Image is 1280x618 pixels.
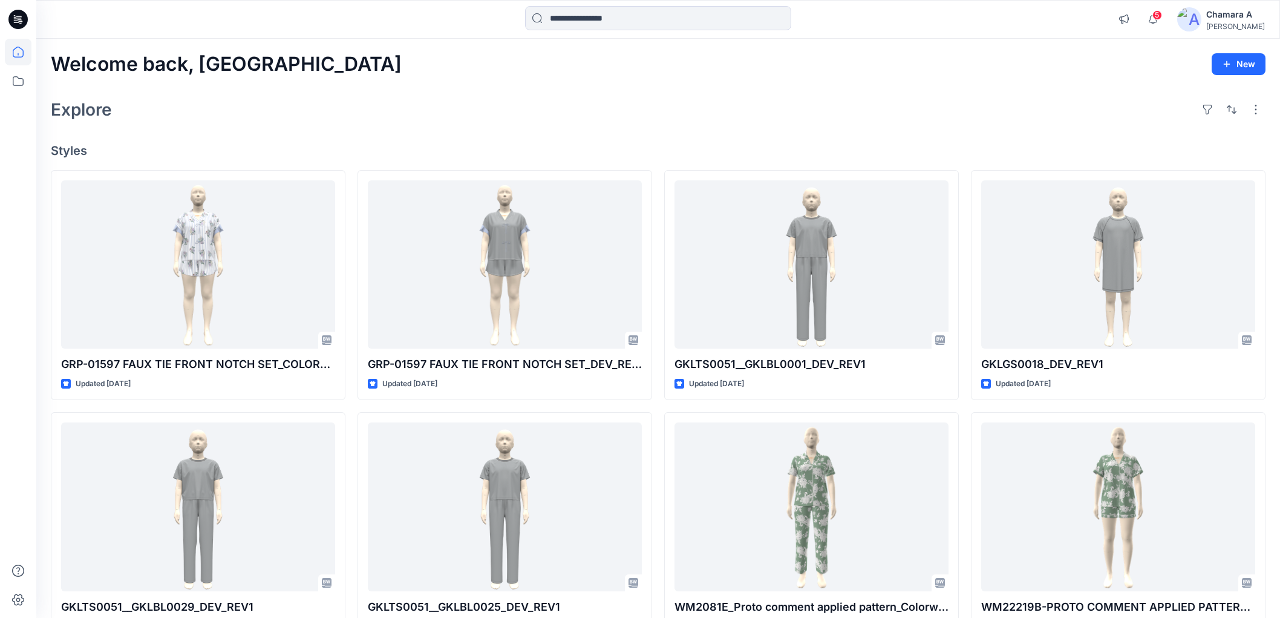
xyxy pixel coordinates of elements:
[981,599,1255,616] p: WM22219B-PROTO COMMENT APPLIED PATTERN_COLORWAY_REV8
[1152,10,1162,20] span: 5
[1212,53,1265,75] button: New
[1177,7,1201,31] img: avatar
[996,378,1051,390] p: Updated [DATE]
[61,356,335,373] p: GRP-01597 FAUX TIE FRONT NOTCH SET_COLORWAY_REV5
[76,378,131,390] p: Updated [DATE]
[61,422,335,591] a: GKLTS0051__GKLBL0029_DEV_REV1
[674,422,949,591] a: WM2081E_Proto comment applied pattern_Colorway_REV8
[61,180,335,349] a: GRP-01597 FAUX TIE FRONT NOTCH SET_COLORWAY_REV5
[51,100,112,119] h2: Explore
[674,356,949,373] p: GKLTS0051__GKLBL0001_DEV_REV1
[368,180,642,349] a: GRP-01597 FAUX TIE FRONT NOTCH SET_DEV_REV5
[674,180,949,349] a: GKLTS0051__GKLBL0001_DEV_REV1
[1206,22,1265,31] div: [PERSON_NAME]
[674,599,949,616] p: WM2081E_Proto comment applied pattern_Colorway_REV8
[689,378,744,390] p: Updated [DATE]
[368,356,642,373] p: GRP-01597 FAUX TIE FRONT NOTCH SET_DEV_REV5
[981,356,1255,373] p: GKLGS0018_DEV_REV1
[981,180,1255,349] a: GKLGS0018_DEV_REV1
[51,53,402,76] h2: Welcome back, [GEOGRAPHIC_DATA]
[1206,7,1265,22] div: Chamara A
[368,599,642,616] p: GKLTS0051__GKLBL0025_DEV_REV1
[51,143,1265,158] h4: Styles
[368,422,642,591] a: GKLTS0051__GKLBL0025_DEV_REV1
[981,422,1255,591] a: WM22219B-PROTO COMMENT APPLIED PATTERN_COLORWAY_REV8
[382,378,437,390] p: Updated [DATE]
[61,599,335,616] p: GKLTS0051__GKLBL0029_DEV_REV1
